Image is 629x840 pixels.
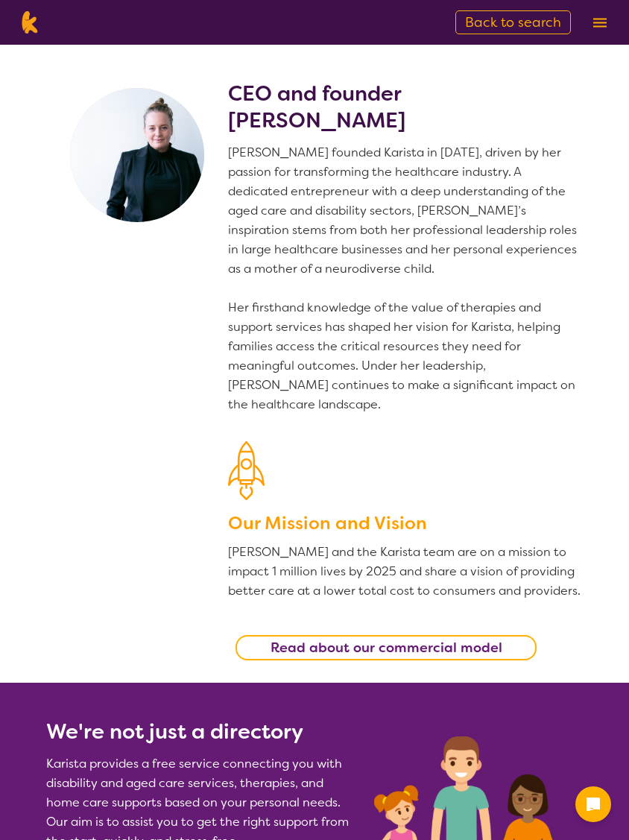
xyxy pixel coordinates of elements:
[18,11,41,34] img: Karista logo
[593,18,607,28] img: menu
[228,441,265,500] img: Our Mission
[228,543,583,601] p: [PERSON_NAME] and the Karista team are on a mission to impact 1 million lives by 2025 and share a...
[465,13,561,31] span: Back to search
[46,719,356,745] h2: We're not just a directory
[455,10,571,34] a: Back to search
[228,143,583,414] p: [PERSON_NAME] founded Karista in [DATE], driven by her passion for transforming the healthcare in...
[228,80,583,134] h2: CEO and founder [PERSON_NAME]
[271,639,502,657] b: Read about our commercial model
[228,510,583,537] h3: Our Mission and Vision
